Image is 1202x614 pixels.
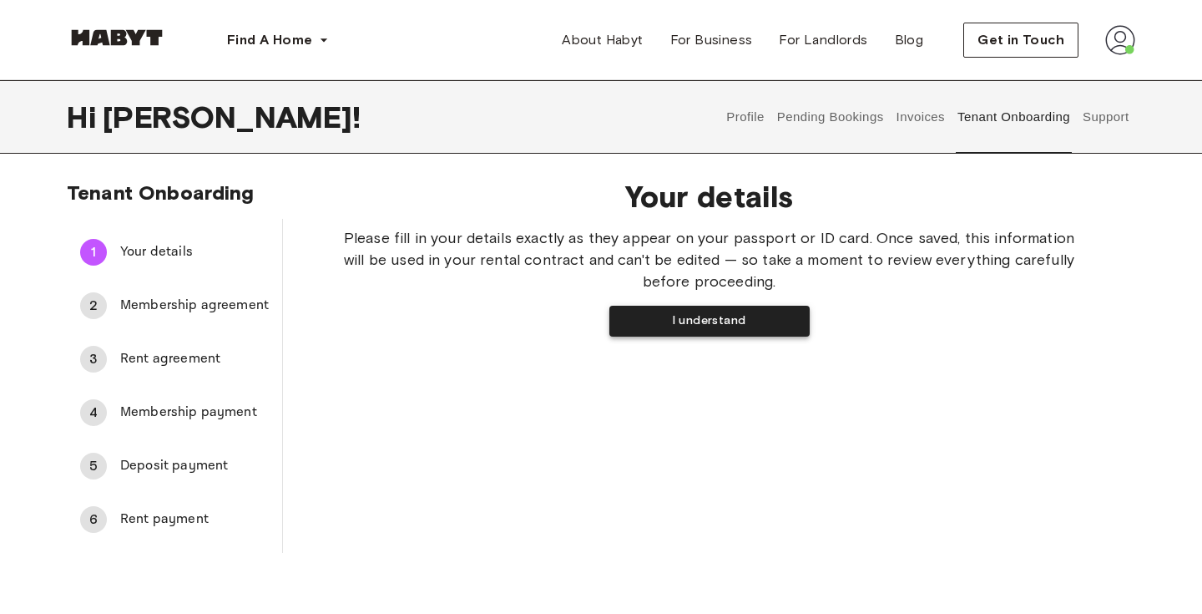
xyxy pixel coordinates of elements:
div: 2Membership agreement [67,286,282,326]
a: About Habyt [548,23,656,57]
span: Please fill in your details exactly as they appear on your passport or ID card. Once saved, this ... [336,227,1082,292]
div: 1 [80,239,107,266]
span: Tenant Onboarding [67,180,255,205]
span: Blog [895,30,924,50]
button: Support [1080,80,1131,154]
div: 5 [80,453,107,480]
span: Membership payment [120,403,269,423]
a: For Business [657,23,766,57]
button: Invoices [894,80,947,154]
div: user profile tabs [720,80,1135,154]
div: 3 [80,346,107,373]
div: 6Rent payment [67,500,282,540]
span: Your details [120,242,269,262]
span: Hi [67,99,103,134]
div: 3Rent agreement [67,339,282,379]
div: 4Membership payment [67,393,282,433]
button: Profile [725,80,767,154]
span: Your details [336,179,1082,214]
div: 2 [80,292,107,319]
button: Find A Home [214,23,342,57]
div: 5Deposit payment [67,446,282,486]
div: 4 [80,399,107,426]
button: I understand [609,306,810,337]
span: [PERSON_NAME] ! [103,99,361,134]
img: Habyt [67,29,167,46]
span: Rent payment [120,510,269,530]
span: Get in Touch [977,30,1064,50]
span: Membership agreement [120,296,269,316]
button: Get in Touch [963,23,1078,58]
span: About Habyt [562,30,643,50]
span: Deposit payment [120,456,269,476]
span: For Landlords [779,30,867,50]
a: For Landlords [765,23,881,57]
span: Find A Home [227,30,312,50]
div: 1Your details [67,232,282,272]
span: Rent agreement [120,349,269,369]
a: Blog [881,23,937,57]
img: avatar [1105,25,1135,55]
span: For Business [670,30,753,50]
button: Pending Bookings [775,80,886,154]
div: 6 [80,506,107,533]
button: Tenant Onboarding [956,80,1073,154]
